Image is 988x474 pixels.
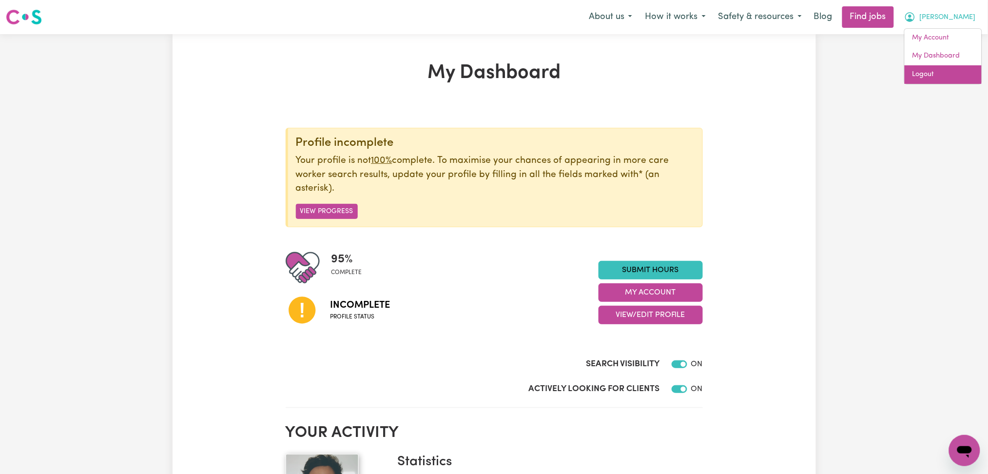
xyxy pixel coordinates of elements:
a: Submit Hours [599,261,703,279]
button: View/Edit Profile [599,306,703,324]
a: My Account [905,29,982,47]
h2: Your activity [286,424,703,442]
a: Logout [905,65,982,84]
a: My Dashboard [905,47,982,65]
button: My Account [599,283,703,302]
label: Search Visibility [586,358,660,371]
h3: Statistics [398,454,695,471]
h1: My Dashboard [286,61,703,85]
span: complete [331,268,362,277]
a: Find jobs [842,6,894,28]
button: View Progress [296,204,358,219]
button: My Account [898,7,982,27]
span: 95 % [331,251,362,268]
a: Careseekers logo [6,6,42,28]
label: Actively Looking for Clients [529,383,660,395]
button: Safety & resources [712,7,808,27]
p: Your profile is not complete. To maximise your chances of appearing in more care worker search re... [296,154,695,196]
span: ON [691,385,703,393]
img: Careseekers logo [6,8,42,26]
u: 100% [371,156,392,165]
button: How it works [639,7,712,27]
div: My Account [904,28,982,84]
div: Profile completeness: 95% [331,251,370,285]
span: [PERSON_NAME] [920,12,976,23]
button: About us [582,7,639,27]
span: ON [691,360,703,368]
span: Profile status [330,313,390,321]
a: Blog [808,6,838,28]
span: Incomplete [330,298,390,313]
iframe: Button to launch messaging window [949,435,980,466]
div: Profile incomplete [296,136,695,150]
